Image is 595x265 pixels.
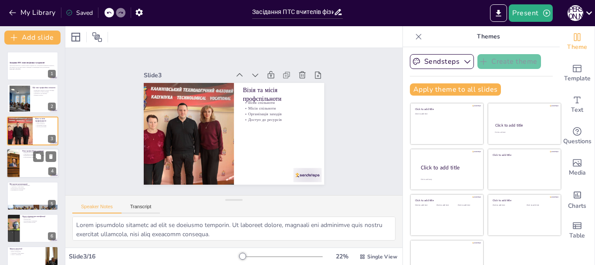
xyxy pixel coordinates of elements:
div: Add images, graphics, shapes or video [560,152,595,183]
span: Charts [568,201,586,211]
div: Click to add title [493,153,555,156]
div: 3 [7,117,58,145]
p: Індивідуальні плани розвитку [22,152,56,154]
div: Click to add title [421,164,477,172]
div: 1 [48,70,56,78]
span: Table [569,231,585,241]
button: Speaker Notes [72,204,122,213]
div: Click to add title [415,199,477,202]
p: Участь у спільнотах [10,254,43,256]
p: Формати спільнот [33,94,56,96]
div: Click to add text [458,204,477,206]
div: Add text boxes [560,89,595,120]
p: Підтримка та обмін досвідом [33,91,56,93]
button: Apply theme to all slides [410,83,501,96]
p: Місія спільноти [35,123,56,124]
p: Різноманітність аспектів [10,189,56,191]
span: Template [564,74,591,83]
div: Click to add text [415,204,435,206]
div: Click to add text [495,131,553,134]
div: Click to add title [493,199,555,202]
p: Професійна спільнота об'єднує фахівців [33,89,56,91]
span: Questions [563,137,592,146]
p: Адаптація до нових вимог [22,153,56,155]
p: Themes [426,26,551,47]
button: Create theme [477,54,541,69]
p: Можливості для навчання [33,93,56,94]
p: Методичні рекомендації [10,182,56,185]
input: Insert title [252,6,334,18]
span: Media [569,168,586,178]
div: 5 [7,182,58,210]
p: Місія спільноти [203,135,243,200]
div: Click to add text [493,204,520,206]
div: 2 [7,84,58,113]
div: 4 [7,148,59,178]
div: Add charts and graphs [560,183,595,215]
p: Що таке професійна спільнота [33,86,56,89]
p: Візія та місія профспільноти [210,139,260,210]
div: 1 [7,52,58,80]
div: 2 [48,103,56,110]
p: Організація заходів [35,124,56,126]
p: Організація заходів [198,132,239,197]
p: Презентація висвітлює основні аспекти засідання ПТС, включаючи професійні спільноти, нові вимоги ... [10,65,56,68]
button: Export to PowerPoint [490,4,507,22]
div: Click to add title [415,107,477,111]
span: Position [92,32,102,42]
p: Доступ до ресурсів [35,126,56,128]
span: Theme [567,42,587,52]
div: 3 [48,135,56,143]
div: Click to add body [421,179,476,181]
p: Візія спільноти [35,121,56,123]
p: 5-річний цикл [22,218,56,220]
p: Термін подачі заявок [22,217,56,219]
button: Р [PERSON_NAME] [568,4,583,22]
p: Візія та місія профспільноти [35,117,56,122]
div: Click to add title [495,123,553,128]
p: Доступ до ресурсів [193,129,234,195]
div: Layout [69,30,83,44]
div: 22 % [331,252,352,261]
p: Generated with [URL] [10,68,56,70]
div: Change the overall theme [560,26,595,58]
textarea: Lorem ipsumdolo sitametc ad elit se doeiusmo temporin. Ut laboreet dolore, magnaali eni adminimve... [72,217,396,241]
strong: Засідання ПТС вчителів фізики і астрономії [10,62,44,64]
p: Курси підвищення кваліфікації [22,215,56,218]
p: Стимулювання саморозвитку [22,157,56,158]
div: Add a table [560,215,595,246]
button: Duplicate Slide [33,151,44,162]
p: Зміни в атестації [10,248,43,250]
div: Slide 3 / 16 [69,252,239,261]
div: 6 [7,214,58,243]
div: Slide 3 [272,65,323,144]
p: Візія спільноти [207,138,248,203]
p: Увага до вибору курсів [22,222,56,224]
p: Важливість методичних рекомендацій [10,184,56,186]
div: Р [PERSON_NAME] [568,5,583,21]
div: 5 [48,200,56,208]
div: 6 [48,232,56,240]
button: Delete Slide [46,151,56,162]
button: My Library [7,6,59,20]
div: Click to add text [415,113,477,115]
div: Click to add text [527,204,554,206]
div: Saved [66,9,93,17]
div: 4 [48,168,56,176]
p: План професійного розвитку [22,150,56,152]
button: Sendsteps [410,54,474,69]
button: Transcript [122,204,160,213]
div: Get real-time input from your audience [560,120,595,152]
span: Single View [367,253,397,260]
p: Зміни в процедурах [10,251,43,253]
p: Адаптація до нових вимог [10,186,56,188]
button: Present [509,4,552,22]
p: Підвищення професійної компетентності [22,155,56,157]
p: Нове Положення [10,249,43,251]
div: Click to add text [436,204,456,206]
p: Впровадження рекомендацій [10,188,56,189]
div: Add ready made slides [560,58,595,89]
p: Різноманітність напрямків [22,220,56,222]
button: Add slide [4,31,61,45]
span: Text [571,105,583,115]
